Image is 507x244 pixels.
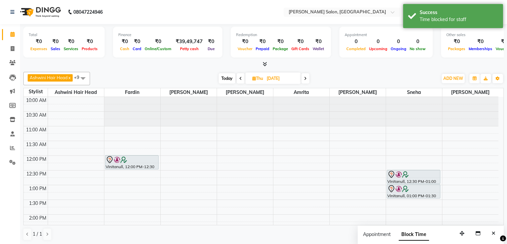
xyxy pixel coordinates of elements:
div: ₹0 [236,38,254,45]
button: Close [489,228,498,239]
span: Gift Cards [290,46,311,51]
div: ₹0 [467,38,494,45]
span: Packages [446,46,467,51]
span: Today [219,73,235,84]
div: 10:00 AM [25,97,48,104]
span: Upcoming [367,46,389,51]
span: [PERSON_NAME] [161,88,217,97]
div: ₹0 [131,38,143,45]
div: ₹0 [290,38,311,45]
span: Voucher [236,46,254,51]
div: Success [420,9,498,16]
div: 11:30 AM [25,141,48,148]
span: Products [80,46,99,51]
div: 12:00 PM [25,156,48,163]
span: +9 [74,75,84,80]
div: 0 [408,38,427,45]
span: Amrita [273,88,329,97]
div: ₹0 [49,38,62,45]
span: Online/Custom [143,46,173,51]
div: 10:30 AM [25,112,48,119]
div: Time blocked for staff [420,16,498,23]
div: 2:00 PM [28,215,48,222]
span: [PERSON_NAME] [330,88,386,97]
span: 1 / 1 [33,231,42,238]
div: Vinitanull, 12:00 PM-12:30 PM, Hair Cut - [DEMOGRAPHIC_DATA] Haircut (Includes Haircut & Blowdry)... [105,155,159,169]
span: [PERSON_NAME] [217,88,273,97]
span: ADD NEW [443,76,463,81]
div: ₹0 [143,38,173,45]
div: Redemption [236,32,326,38]
span: Wallet [311,46,326,51]
div: 0 [389,38,408,45]
span: Memberships [467,46,494,51]
span: Thu [251,76,265,81]
input: 2025-09-04 [265,74,298,84]
div: Finance [118,32,217,38]
div: 1:30 PM [28,200,48,207]
span: Completed [345,46,367,51]
div: ₹0 [29,38,49,45]
span: Appointment [363,231,391,237]
div: Appointment [345,32,427,38]
div: ₹0 [118,38,131,45]
div: ₹0 [311,38,326,45]
img: logo [17,3,63,21]
div: Total [29,32,99,38]
a: x [68,75,71,80]
span: Ashwini Hair Head [30,75,68,80]
div: Stylist [24,88,48,95]
span: [PERSON_NAME] [442,88,499,97]
div: 0 [345,38,367,45]
div: 11:00 AM [25,126,48,133]
div: 1:00 PM [28,185,48,192]
span: Ashwini Hair Head [48,88,104,97]
div: Vinitanull, 12:30 PM-01:00 PM, Nails - Gel Polish - New [387,170,440,184]
button: ADD NEW [442,74,465,83]
span: Due [206,46,216,51]
span: Package [271,46,290,51]
div: Vinitanull, 01:00 PM-01:30 PM, Nails - Gel Polish - New [387,185,440,198]
div: ₹0 [271,38,290,45]
span: Sales [49,46,62,51]
div: 0 [367,38,389,45]
span: Petty cash [178,46,200,51]
div: ₹0 [205,38,217,45]
span: Block Time [399,229,429,241]
span: Card [131,46,143,51]
div: ₹0 [62,38,80,45]
div: ₹0 [446,38,467,45]
div: ₹0 [254,38,271,45]
span: Prepaid [254,46,271,51]
div: 12:30 PM [25,170,48,177]
span: Cash [118,46,131,51]
div: ₹0 [80,38,99,45]
span: No show [408,46,427,51]
b: 08047224946 [73,3,103,21]
div: ₹39,49,747 [173,38,205,45]
span: Services [62,46,80,51]
span: Sneha [386,88,442,97]
span: Expenses [29,46,49,51]
span: Ongoing [389,46,408,51]
span: Fardin [104,88,160,97]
